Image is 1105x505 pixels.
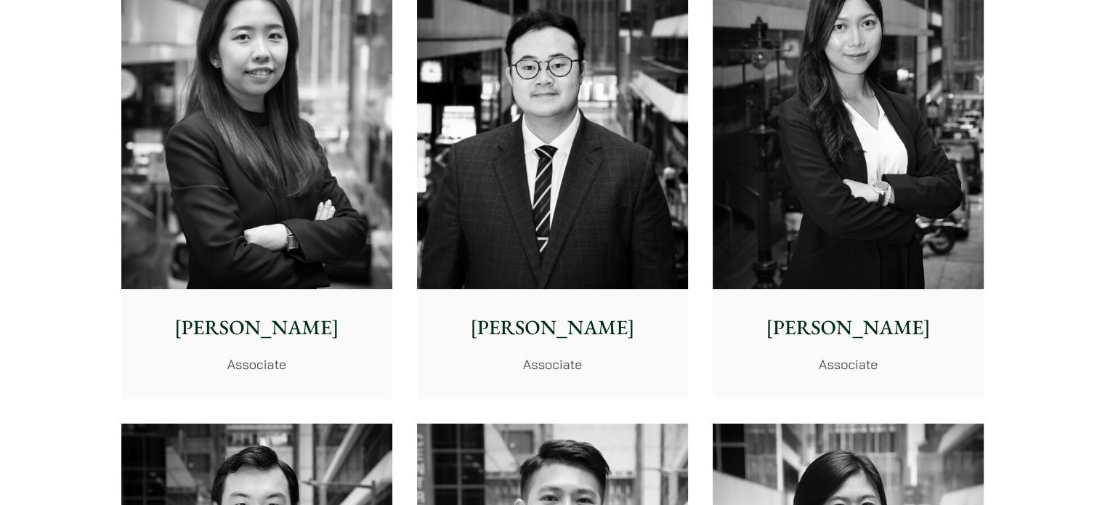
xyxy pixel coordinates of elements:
[724,355,972,374] p: Associate
[429,355,676,374] p: Associate
[429,312,676,343] p: [PERSON_NAME]
[133,355,381,374] p: Associate
[724,312,972,343] p: [PERSON_NAME]
[133,312,381,343] p: [PERSON_NAME]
